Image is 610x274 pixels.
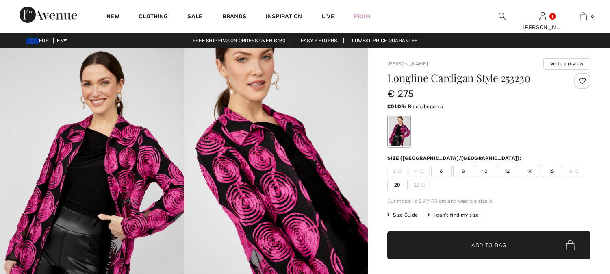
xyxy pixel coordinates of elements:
[431,165,452,177] span: 6
[266,13,302,22] span: Inspiration
[539,11,546,21] img: My Info
[398,169,402,173] img: ring-m.svg
[475,165,495,177] span: 10
[222,13,247,22] a: Brands
[139,13,168,22] a: Clothing
[408,104,443,109] span: Black/begonia
[57,38,67,43] span: EN
[387,179,408,191] span: 20
[563,165,583,177] span: 18
[187,13,202,22] a: Sale
[294,38,344,43] a: Easy Returns
[387,61,428,67] a: [PERSON_NAME]
[322,12,334,21] a: Live
[26,38,39,44] img: Euro
[591,13,594,20] span: 6
[539,12,546,20] a: Sign In
[387,211,418,219] span: Size Guide
[20,7,77,23] img: 1ère Avenue
[563,11,603,21] a: 6
[186,38,293,43] a: Free shipping on orders over €130
[409,179,430,191] span: 22
[471,241,506,250] span: Add to Bag
[387,154,523,162] div: Size ([GEOGRAPHIC_DATA]/[GEOGRAPHIC_DATA]):
[389,116,410,146] div: Black/begonia
[387,104,406,109] span: Color:
[575,169,579,173] img: ring-m.svg
[541,165,561,177] span: 16
[420,169,424,173] img: ring-m.svg
[354,12,370,21] a: Prom
[387,73,557,83] h1: Longline Cardigan Style 253230
[387,198,590,205] div: Our model is 5'9"/175 cm and wears a size 6.
[421,183,425,187] img: ring-m.svg
[453,165,473,177] span: 8
[580,11,587,21] img: My Bag
[387,231,590,259] button: Add to Bag
[543,58,590,70] button: Write a review
[387,165,408,177] span: 2
[566,240,575,250] img: Bag.svg
[26,38,52,43] span: EUR
[428,211,479,219] div: I can't find my size
[345,38,424,43] a: Lowest Price Guarantee
[409,165,430,177] span: 4
[519,165,539,177] span: 14
[499,11,506,21] img: search the website
[558,213,602,233] iframe: Opens a widget where you can chat to one of our agents
[387,88,414,100] span: € 275
[523,23,562,32] div: [PERSON_NAME]
[106,13,119,22] a: New
[497,165,517,177] span: 12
